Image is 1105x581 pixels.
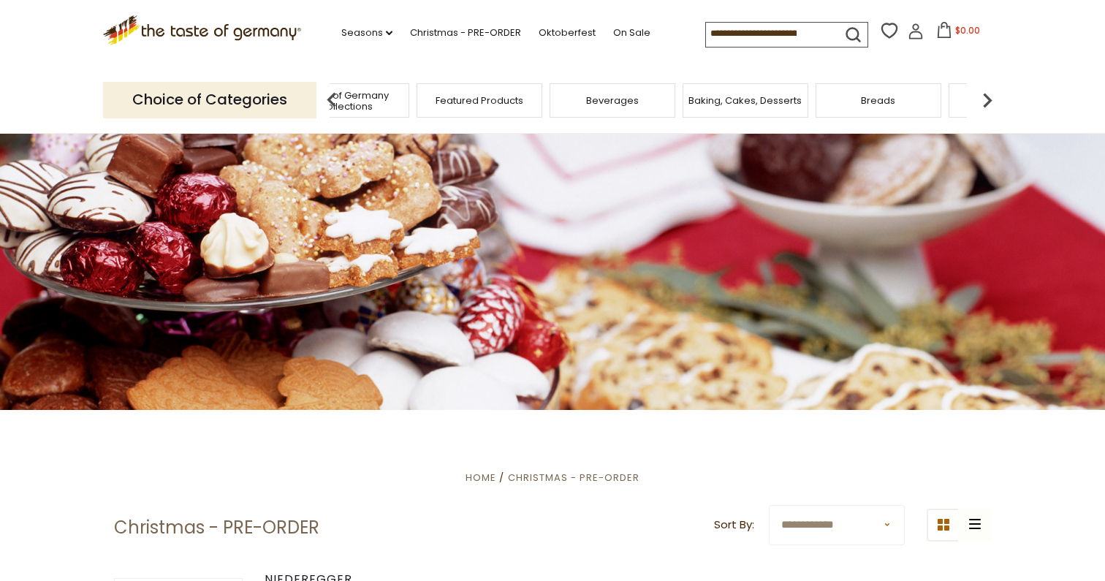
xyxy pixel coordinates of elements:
[613,25,650,41] a: On Sale
[688,95,802,106] a: Baking, Cakes, Desserts
[341,25,392,41] a: Seasons
[973,86,1002,115] img: next arrow
[103,82,316,118] p: Choice of Categories
[586,95,639,106] a: Beverages
[317,86,346,115] img: previous arrow
[288,90,405,112] a: Taste of Germany Collections
[861,95,895,106] a: Breads
[955,24,980,37] span: $0.00
[466,471,496,485] a: Home
[539,25,596,41] a: Oktoberfest
[114,517,319,539] h1: Christmas - PRE-ORDER
[714,516,754,534] label: Sort By:
[436,95,523,106] a: Featured Products
[508,471,639,485] a: Christmas - PRE-ORDER
[410,25,521,41] a: Christmas - PRE-ORDER
[927,22,989,44] button: $0.00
